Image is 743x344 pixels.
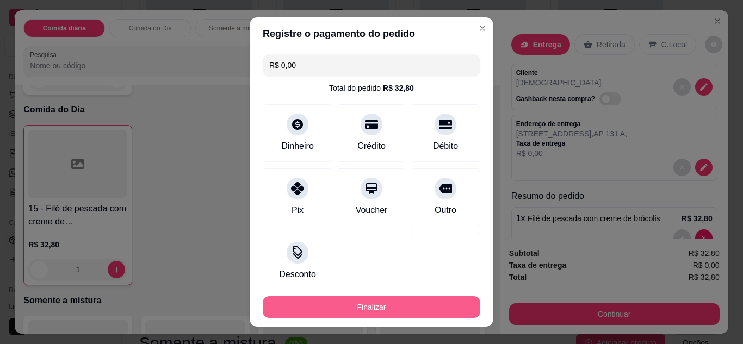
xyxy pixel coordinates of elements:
div: Desconto [279,268,316,281]
div: Outro [435,204,456,217]
div: Pix [292,204,304,217]
div: Voucher [356,204,388,217]
div: Débito [433,140,458,153]
div: Total do pedido [329,83,414,93]
header: Registre o pagamento do pedido [250,17,493,50]
input: Ex.: hambúrguer de cordeiro [269,54,474,76]
button: Finalizar [263,296,480,318]
button: Close [474,20,491,37]
div: Crédito [357,140,386,153]
div: Dinheiro [281,140,314,153]
div: R$ 32,80 [383,83,414,93]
